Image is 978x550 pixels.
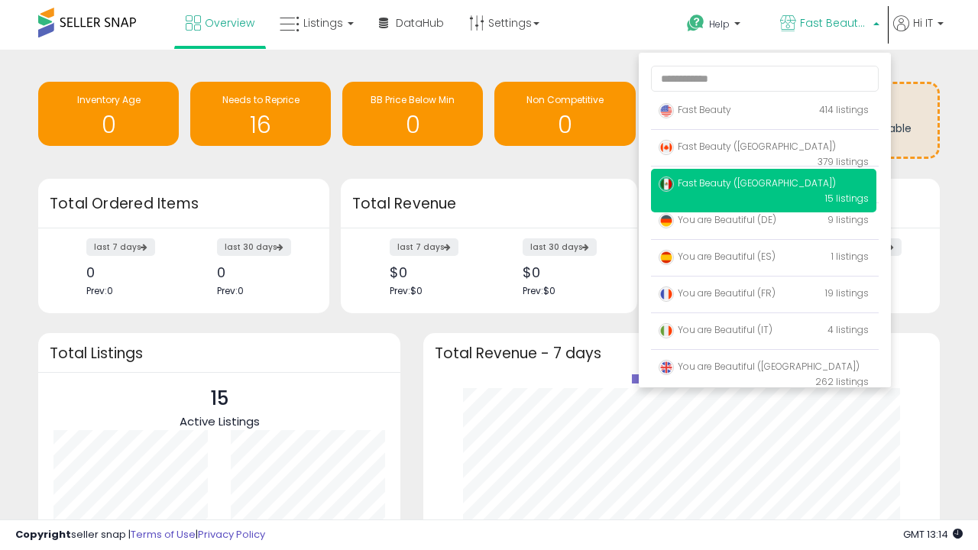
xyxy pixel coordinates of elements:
span: You are Beautiful (DE) [659,213,776,226]
span: Overview [205,15,254,31]
h3: Total Listings [50,348,389,359]
span: 19 listings [825,286,869,299]
label: last 7 days [390,238,458,256]
span: 414 listings [819,103,869,116]
a: Privacy Policy [198,527,265,542]
h3: Total Ordered Items [50,193,318,215]
span: Non Competitive [526,93,604,106]
img: spain.png [659,250,674,265]
span: Fast Beauty ([GEOGRAPHIC_DATA]) [659,176,836,189]
a: BB Price Below Min 0 [342,82,483,146]
img: usa.png [659,103,674,118]
span: Hi IT [913,15,933,31]
span: Fast Beauty ([GEOGRAPHIC_DATA]) [659,140,836,153]
div: seller snap | | [15,528,265,542]
span: Listings [303,15,343,31]
span: You are Beautiful (FR) [659,286,776,299]
span: 4 listings [827,323,869,336]
a: Needs to Reprice 16 [190,82,331,146]
span: You are Beautiful (IT) [659,323,772,336]
h1: 0 [350,112,475,137]
h3: Total Revenue [352,193,626,215]
img: italy.png [659,323,674,338]
h1: 16 [198,112,323,137]
span: DataHub [396,15,444,31]
label: last 30 days [217,238,291,256]
span: Active Listings [180,413,260,429]
span: 1 listings [831,250,869,263]
p: 15 [180,384,260,413]
span: Fast Beauty [659,103,731,116]
i: Get Help [686,14,705,33]
span: Fast Beauty ([GEOGRAPHIC_DATA]) [800,15,869,31]
label: last 7 days [86,238,155,256]
span: 2025-09-8 13:14 GMT [903,527,963,542]
a: Help [675,2,766,50]
a: Terms of Use [131,527,196,542]
strong: Copyright [15,527,71,542]
img: canada.png [659,140,674,155]
h3: Total Revenue - 7 days [435,348,928,359]
span: BB Price Below Min [371,93,455,106]
div: 0 [217,264,303,280]
img: france.png [659,286,674,302]
img: germany.png [659,213,674,228]
div: 0 [86,264,172,280]
span: 9 listings [827,213,869,226]
span: Prev: 0 [217,284,244,297]
span: Help [709,18,730,31]
span: You are Beautiful (ES) [659,250,776,263]
a: Non Competitive 0 [494,82,635,146]
a: Hi IT [893,15,944,50]
span: 262 listings [815,375,869,388]
h1: 0 [46,112,171,137]
img: uk.png [659,360,674,375]
div: $0 [390,264,478,280]
span: 379 listings [818,155,869,168]
span: You are Beautiful ([GEOGRAPHIC_DATA]) [659,360,860,373]
span: Prev: $0 [390,284,423,297]
span: Prev: 0 [86,284,113,297]
a: Inventory Age 0 [38,82,179,146]
span: Inventory Age [77,93,141,106]
span: Needs to Reprice [222,93,300,106]
span: Prev: $0 [523,284,555,297]
span: 15 listings [825,192,869,205]
label: last 30 days [523,238,597,256]
h1: 0 [502,112,627,137]
div: $0 [523,264,610,280]
img: mexico.png [659,176,674,192]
